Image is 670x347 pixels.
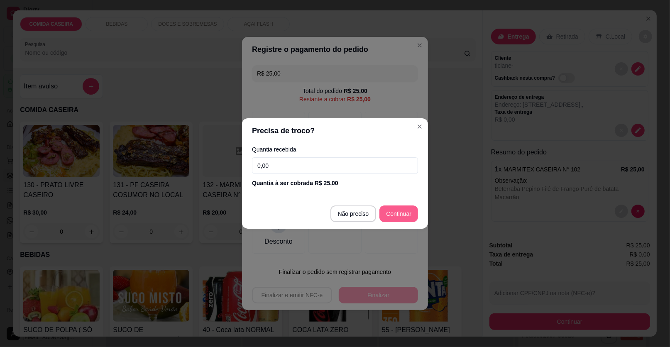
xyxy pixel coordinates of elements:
div: Quantia à ser cobrada R$ 25,00 [252,179,418,187]
header: Precisa de troco? [242,118,428,143]
button: Continuar [379,205,418,222]
button: Não preciso [330,205,377,222]
label: Quantia recebida [252,147,418,152]
button: Close [413,120,426,133]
